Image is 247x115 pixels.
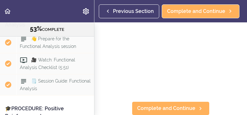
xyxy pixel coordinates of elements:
span: Previous Section [113,8,154,15]
span: 53% [30,25,42,32]
svg: Back to course curriculum [4,8,11,15]
div: COMPLETE [8,25,86,33]
a: Complete and Continue [162,4,239,18]
iframe: Video Player [107,20,234,91]
span: 🎥 Watch: Functional Analysis Checklist (5:51) [20,58,75,70]
svg: Settings Menu [82,8,90,15]
span: Complete and Continue [137,105,195,112]
a: Previous Section [99,4,159,18]
span: 🗒️ Session Guide: Functional Analysis [20,79,91,91]
span: Complete and Continue [167,8,225,15]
